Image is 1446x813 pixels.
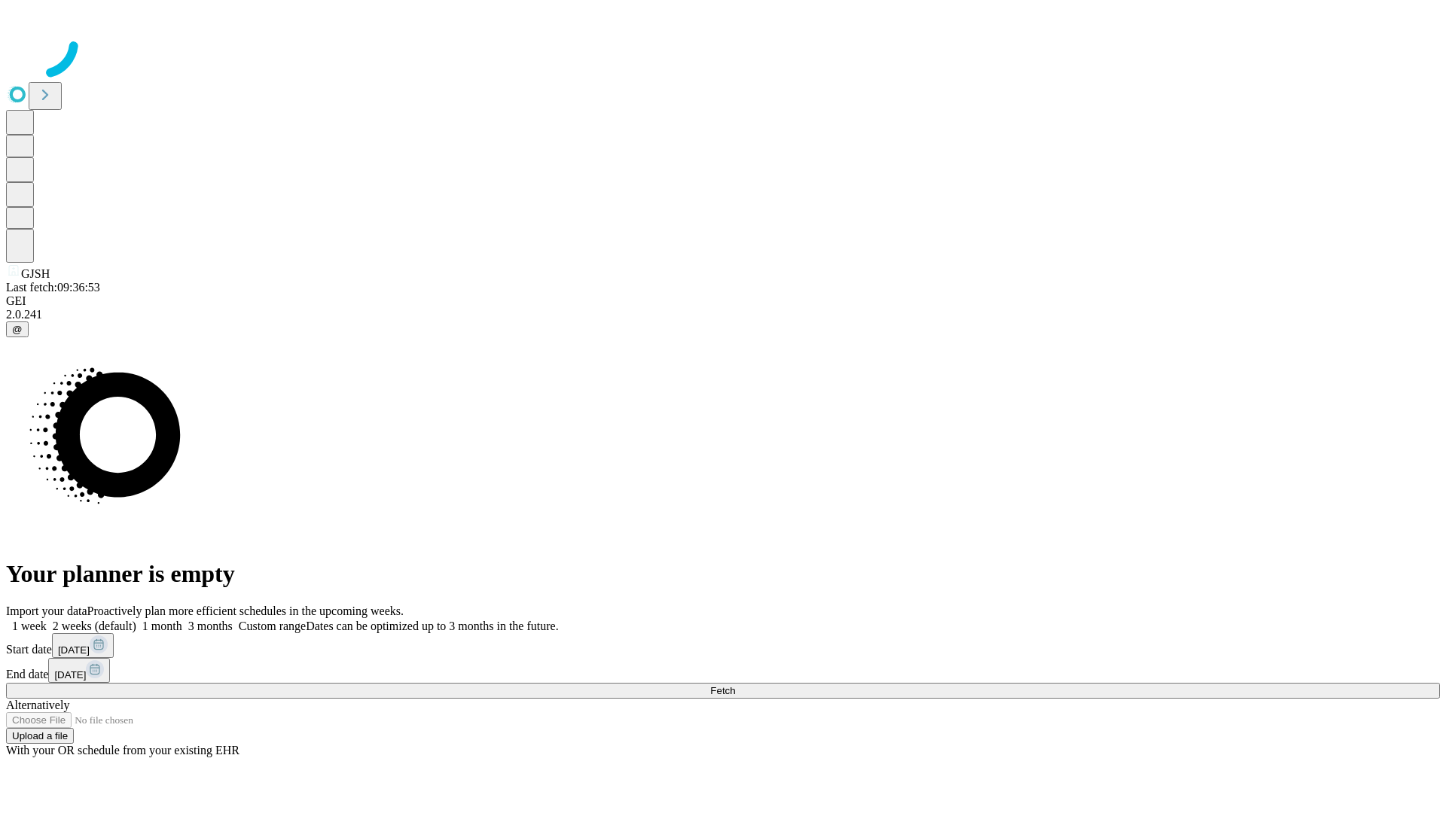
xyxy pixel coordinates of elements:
[6,604,87,617] span: Import your data
[6,683,1440,699] button: Fetch
[6,699,69,711] span: Alternatively
[21,267,50,280] span: GJSH
[58,644,90,656] span: [DATE]
[6,281,100,294] span: Last fetch: 09:36:53
[188,620,233,632] span: 3 months
[142,620,182,632] span: 1 month
[6,728,74,744] button: Upload a file
[6,744,239,757] span: With your OR schedule from your existing EHR
[53,620,136,632] span: 2 weeks (default)
[6,308,1440,321] div: 2.0.241
[54,669,86,681] span: [DATE]
[6,560,1440,588] h1: Your planner is empty
[6,633,1440,658] div: Start date
[12,620,47,632] span: 1 week
[6,658,1440,683] div: End date
[710,685,735,696] span: Fetch
[87,604,404,617] span: Proactively plan more efficient schedules in the upcoming weeks.
[6,294,1440,308] div: GEI
[306,620,558,632] span: Dates can be optimized up to 3 months in the future.
[52,633,114,658] button: [DATE]
[6,321,29,337] button: @
[48,658,110,683] button: [DATE]
[239,620,306,632] span: Custom range
[12,324,23,335] span: @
